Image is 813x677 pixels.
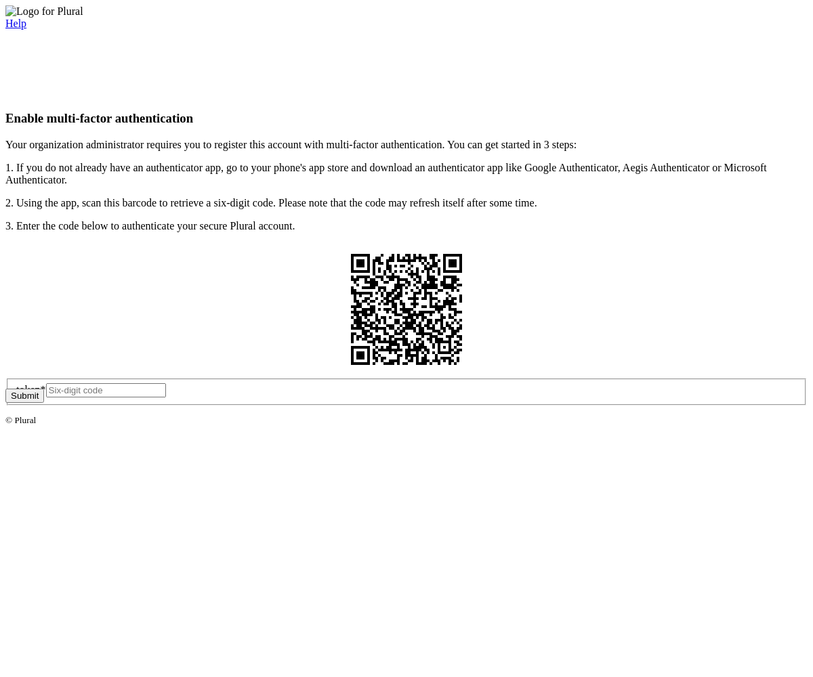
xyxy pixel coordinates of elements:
p: 3. Enter the code below to authenticate your secure Plural account. [5,220,808,232]
p: Your organization administrator requires you to register this account with multi-factor authentic... [5,139,808,151]
p: 1. If you do not already have an authenticator app, go to your phone's app store and download an ... [5,162,808,186]
small: © Plural [5,415,36,425]
h3: Enable multi-factor authentication [5,111,808,126]
input: Six-digit code [46,383,166,397]
img: Logo for Plural [5,5,83,18]
a: Help [5,18,26,29]
p: 2. Using the app, scan this barcode to retrieve a six-digit code. Please note that the code may r... [5,197,808,209]
label: token [16,384,46,395]
img: QR Code [340,243,473,376]
button: Submit [5,389,44,403]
